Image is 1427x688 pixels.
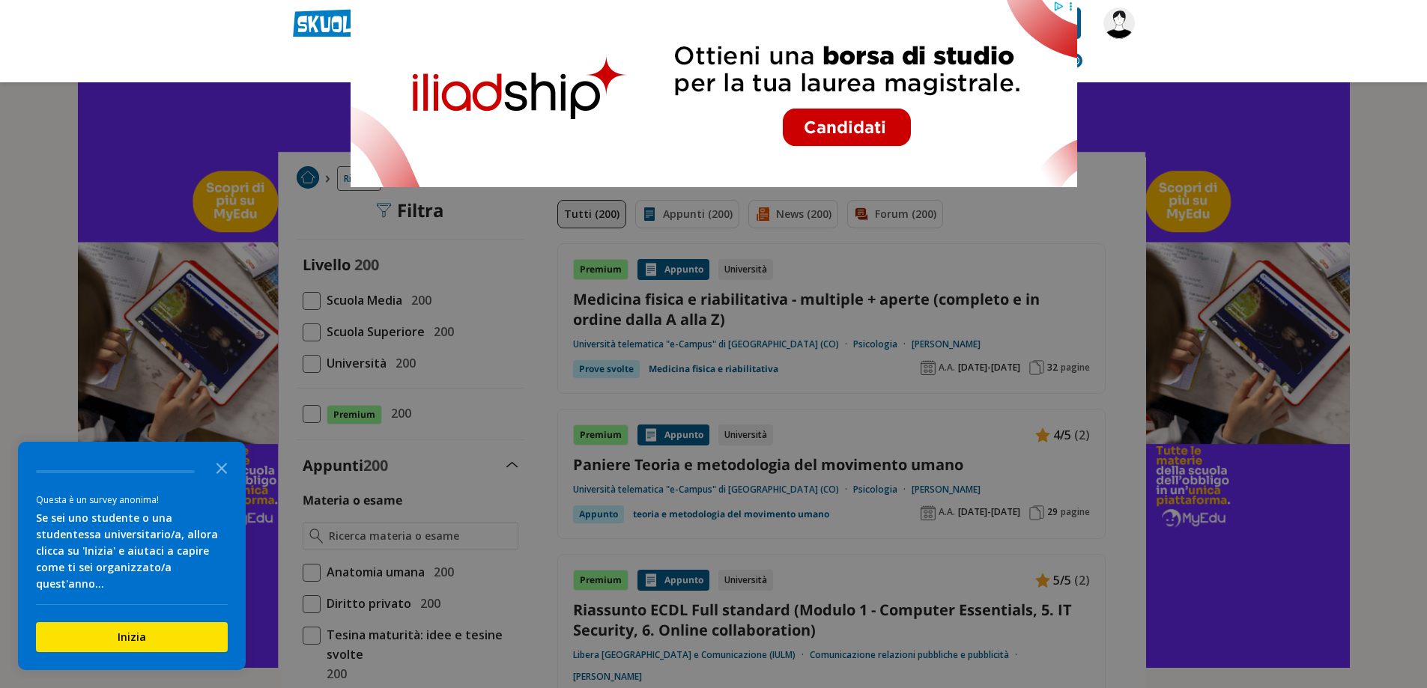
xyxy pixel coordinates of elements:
button: Inizia [36,622,228,652]
button: Close the survey [207,452,237,482]
img: robyazzarello11 [1103,7,1135,39]
div: Survey [18,442,246,670]
div: Questa è un survey anonima! [36,493,228,507]
div: Se sei uno studente o una studentessa universitario/a, allora clicca su 'Inizia' e aiutaci a capi... [36,510,228,592]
